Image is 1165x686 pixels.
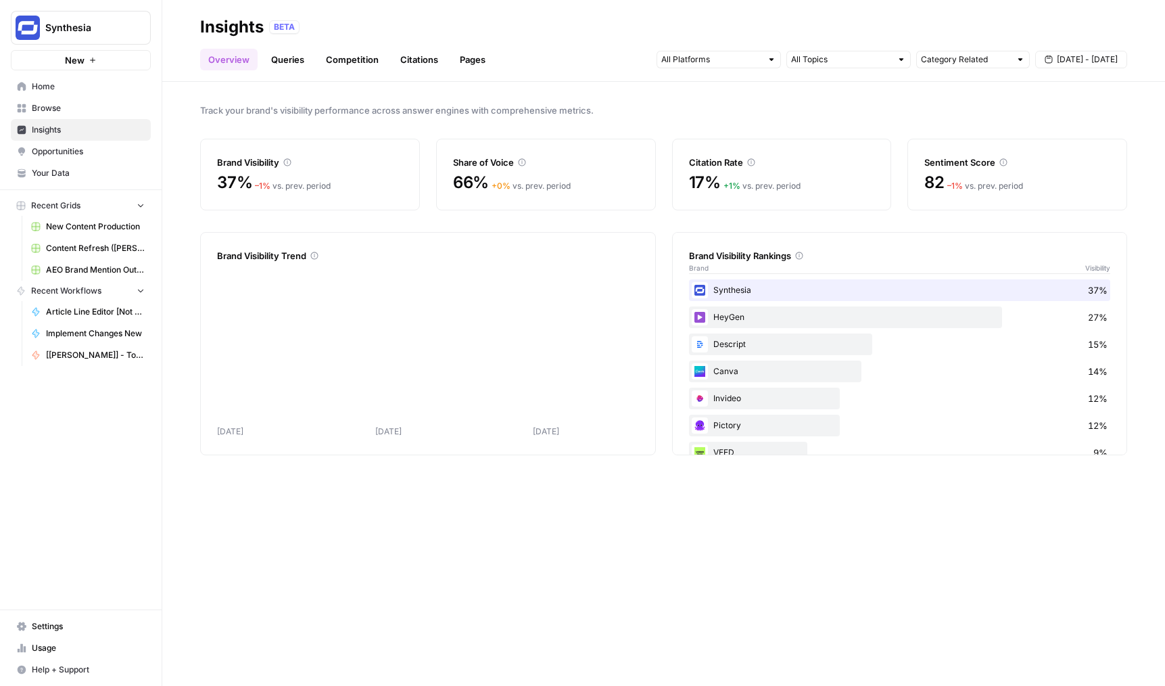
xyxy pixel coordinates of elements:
span: 82 [924,172,945,193]
span: Track your brand's visibility performance across answer engines with comprehensive metrics. [200,104,1127,117]
a: Settings [11,616,151,637]
div: vs. prev. period [255,180,331,192]
div: Insights [200,16,264,38]
span: 37% [1088,283,1108,297]
span: Browse [32,102,145,114]
span: – 1 % [255,181,270,191]
div: vs. prev. period [492,180,571,192]
span: 15% [1088,338,1108,351]
span: Visibility [1085,262,1110,273]
button: Help + Support [11,659,151,681]
a: Insights [11,119,151,141]
a: Implement Changes New [25,323,151,344]
span: 12% [1088,392,1108,405]
span: [[PERSON_NAME]] - Tools & Features Pages Refreshe - [MAIN WORKFLOW] [46,349,145,361]
a: Citations [392,49,446,70]
span: 9% [1093,446,1108,459]
span: Synthesia [45,21,127,35]
input: All Topics [791,53,891,66]
div: vs. prev. period [947,180,1023,192]
img: kn4yydfihu1m6ctu54l2b7jhf7vx [692,282,708,298]
button: New [11,50,151,70]
div: VEED [689,442,1111,463]
img: jz86opb9spy4uaui193389rfc1lw [692,444,708,461]
span: Home [32,81,145,93]
div: Citation Rate [689,156,875,169]
span: 66% [453,172,489,193]
a: Usage [11,637,151,659]
span: Article Line Editor [Not Used] [46,306,145,318]
tspan: [DATE] [533,426,559,436]
div: Brand Visibility Rankings [689,249,1111,262]
img: t7020at26d8erv19khrwcw8unm2u [692,363,708,380]
span: 37% [217,172,252,193]
a: Content Refresh ([PERSON_NAME]) [25,237,151,259]
span: + 1 % [723,181,740,191]
span: AEO Brand Mention Outreach - [PERSON_NAME] [46,264,145,276]
span: [DATE] - [DATE] [1057,53,1118,66]
span: New [65,53,85,67]
a: [[PERSON_NAME]] - Tools & Features Pages Refreshe - [MAIN WORKFLOW] [25,344,151,366]
span: Implement Changes New [46,327,145,340]
div: vs. prev. period [723,180,801,192]
span: Settings [32,620,145,633]
a: Queries [263,49,312,70]
span: Recent Workflows [31,285,101,297]
span: Help + Support [32,664,145,676]
input: All Platforms [661,53,761,66]
a: Your Data [11,162,151,184]
span: Usage [32,642,145,654]
tspan: [DATE] [375,426,402,436]
span: Recent Grids [31,200,80,212]
span: + 0 % [492,181,510,191]
div: Brand Visibility Trend [217,249,639,262]
div: HeyGen [689,306,1111,328]
div: Invideo [689,388,1111,409]
a: New Content Production [25,216,151,237]
img: tq86vd83ef1nrwn668d8ilq4lo0e [692,390,708,407]
img: 5ishofca9hhfzkbc6046dfm6zfk6 [692,417,708,434]
a: Home [11,76,151,97]
div: Synthesia [689,279,1111,301]
div: Sentiment Score [924,156,1110,169]
button: Recent Grids [11,196,151,216]
div: Pictory [689,415,1111,436]
span: 12% [1088,419,1108,432]
tspan: [DATE] [217,426,243,436]
button: [DATE] - [DATE] [1035,51,1127,68]
div: Share of Voice [453,156,639,169]
a: Opportunities [11,141,151,162]
button: Recent Workflows [11,281,151,301]
span: Content Refresh ([PERSON_NAME]) [46,242,145,254]
a: Competition [318,49,387,70]
span: Brand [689,262,709,273]
div: BETA [269,20,300,34]
span: 27% [1088,311,1108,324]
span: Insights [32,124,145,136]
span: New Content Production [46,221,145,233]
button: Workspace: Synthesia [11,11,151,45]
div: Brand Visibility [217,156,403,169]
img: Synthesia Logo [16,16,40,40]
span: Your Data [32,167,145,179]
div: Canva [689,361,1111,382]
div: Descript [689,334,1111,355]
span: 14% [1088,365,1108,378]
a: Article Line Editor [Not Used] [25,301,151,323]
a: Browse [11,97,151,119]
a: Pages [452,49,494,70]
a: Overview [200,49,258,70]
span: 17% [689,172,721,193]
img: 9w0gpg5mysfnm3lmj7yygg5fv3dk [692,309,708,325]
span: – 1 % [947,181,963,191]
img: xvlm1tp7ydqmv3akr6p4ptg0hnp0 [692,336,708,352]
span: Opportunities [32,145,145,158]
a: AEO Brand Mention Outreach - [PERSON_NAME] [25,259,151,281]
input: Category Related [921,53,1010,66]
